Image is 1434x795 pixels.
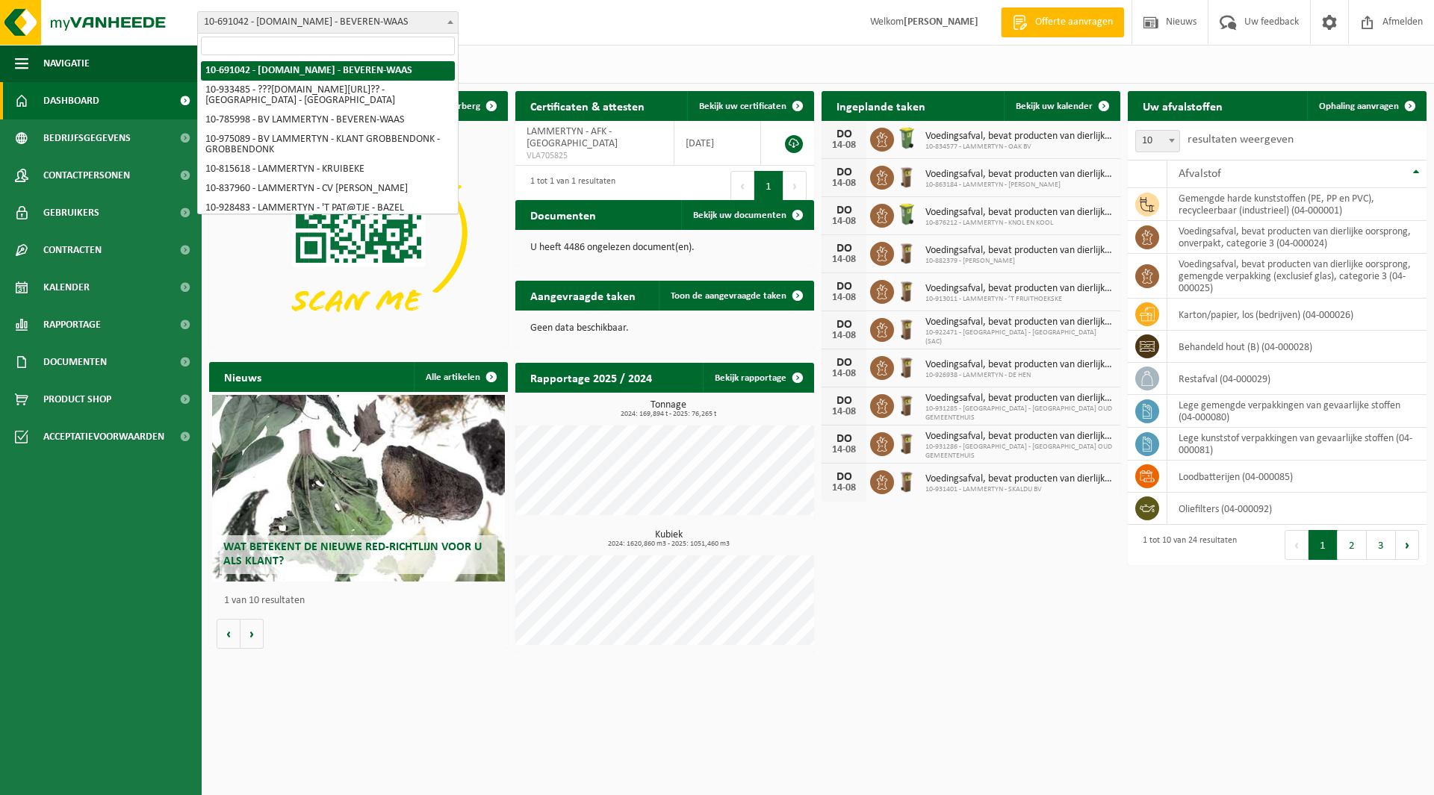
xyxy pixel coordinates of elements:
img: WB-0140-HPE-BN-01 [894,430,919,455]
button: 2 [1338,530,1367,560]
div: DO [829,166,859,178]
td: voedingsafval, bevat producten van dierlijke oorsprong, gemengde verpakking (exclusief glas), cat... [1167,254,1427,299]
a: Alle artikelen [414,362,506,392]
span: Bekijk uw certificaten [699,102,786,111]
div: 14-08 [829,178,859,189]
h2: Nieuws [209,362,276,391]
span: 10-863184 - LAMMERTYN - [PERSON_NAME] [925,181,1113,190]
div: 14-08 [829,407,859,417]
div: 1 tot 1 van 1 resultaten [523,169,615,202]
div: 14-08 [829,369,859,379]
span: 10-926938 - LAMMERTYN - DE HEN [925,371,1113,380]
span: Ophaling aanvragen [1319,102,1399,111]
span: Kalender [43,269,90,306]
div: DO [829,471,859,483]
span: Contactpersonen [43,157,130,194]
td: karton/papier, los (bedrijven) (04-000026) [1167,299,1427,331]
span: Toon de aangevraagde taken [671,291,786,301]
li: 10-928483 - LAMMERTYN - 'T PAT@TJE - BAZEL [201,199,455,218]
span: 2024: 169,894 t - 2025: 76,265 t [523,411,814,418]
div: 14-08 [829,140,859,151]
button: 3 [1367,530,1396,560]
span: Bedrijfsgegevens [43,119,131,157]
h2: Aangevraagde taken [515,281,651,310]
label: resultaten weergeven [1188,134,1294,146]
td: voedingsafval, bevat producten van dierlijke oorsprong, onverpakt, categorie 3 (04-000024) [1167,221,1427,254]
span: 10-834577 - LAMMERTYN - OAK BV [925,143,1113,152]
div: DO [829,357,859,369]
strong: [PERSON_NAME] [904,16,978,28]
span: Wat betekent de nieuwe RED-richtlijn voor u als klant? [223,541,482,567]
span: Bekijk uw documenten [693,211,786,220]
span: Voedingsafval, bevat producten van dierlijke oorsprong, onverpakt, categorie 3 [925,359,1113,371]
button: Previous [1285,530,1309,560]
li: 10-975089 - BV LAMMERTYN - KLANT GROBBENDONK - GROBBENDONK [201,130,455,160]
a: Bekijk uw certificaten [687,91,813,121]
img: WB-0140-HPE-BN-01 [894,278,919,303]
span: Voedingsafval, bevat producten van dierlijke oorsprong, onverpakt, categorie 3 [925,131,1113,143]
span: Afvalstof [1179,168,1221,180]
img: Download de VHEPlus App [209,121,508,345]
div: DO [829,281,859,293]
a: Wat betekent de nieuwe RED-richtlijn voor u als klant? [212,395,505,582]
span: Documenten [43,343,107,381]
button: Next [1396,530,1419,560]
li: 10-933485 - ???[DOMAIN_NAME][URL]?? - [GEOGRAPHIC_DATA] - [GEOGRAPHIC_DATA] [201,81,455,110]
span: 10-931286 - [GEOGRAPHIC_DATA] - [GEOGRAPHIC_DATA] OUD GEMEENTEHUIS [925,443,1113,461]
td: oliefilters (04-000092) [1167,493,1427,525]
span: LAMMERTYN - AFK - [GEOGRAPHIC_DATA] [527,126,618,149]
img: WB-0140-HPE-BN-01 [894,468,919,493]
span: 10 [1135,130,1180,152]
span: Voedingsafval, bevat producten van dierlijke oorsprong, onverpakt, categorie 3 [925,473,1113,485]
span: 10-922471 - [GEOGRAPHIC_DATA] - [GEOGRAPHIC_DATA] (SAC) [925,328,1113,346]
div: DO [829,433,859,445]
img: WB-0140-HPE-BN-01 [894,392,919,417]
a: Offerte aanvragen [1001,7,1124,37]
h3: Kubiek [523,530,814,548]
img: WB-0140-HPE-GN-50 [894,125,919,151]
a: Toon de aangevraagde taken [659,281,813,311]
span: Navigatie [43,45,90,82]
li: 10-815618 - LAMMERTYN - KRUIBEKE [201,160,455,179]
button: 1 [754,171,783,201]
h2: Rapportage 2025 / 2024 [515,363,667,392]
img: WB-0140-HPE-GN-50 [894,202,919,227]
a: Bekijk rapportage [703,363,813,393]
button: 1 [1309,530,1338,560]
div: 14-08 [829,293,859,303]
div: 1 tot 10 van 24 resultaten [1135,529,1237,561]
button: Volgende [240,619,264,649]
p: 1 van 10 resultaten [224,596,500,606]
span: 10-913011 - LAMMERTYN - ’T FRUITHOEKSKE [925,295,1113,304]
td: gemengde harde kunststoffen (PE, PP en PVC), recycleerbaar (industrieel) (04-000001) [1167,188,1427,221]
div: 14-08 [829,331,859,341]
div: 14-08 [829,483,859,493]
h3: Tonnage [523,400,814,418]
a: Bekijk uw kalender [1004,91,1119,121]
span: 10-691042 - LAMMERTYN.NET - BEVEREN-WAAS [198,12,458,33]
span: Product Shop [43,381,111,418]
span: Voedingsafval, bevat producten van dierlijke oorsprong, onverpakt, categorie 3 [925,283,1113,295]
div: DO [829,128,859,140]
span: Gebruikers [43,194,99,231]
p: U heeft 4486 ongelezen document(en). [530,243,799,253]
span: Dashboard [43,82,99,119]
span: 10-876212 - LAMMERTYN - KNOL EN KOOL [925,219,1113,228]
button: Previous [730,171,754,201]
img: WB-0140-HPE-BN-01 [894,316,919,341]
li: 10-691042 - [DOMAIN_NAME] - BEVEREN-WAAS [201,61,455,81]
li: 10-785998 - BV LAMMERTYN - BEVEREN-WAAS [201,110,455,130]
span: Bekijk uw kalender [1016,102,1093,111]
span: 10-882379 - [PERSON_NAME] [925,257,1113,266]
span: 2024: 1620,860 m3 - 2025: 1051,460 m3 [523,540,814,548]
div: 14-08 [829,216,859,227]
img: WB-0140-HPE-BN-01 [894,354,919,379]
div: DO [829,395,859,407]
td: [DATE] [674,121,761,166]
button: Verberg [435,91,506,121]
h2: Documenten [515,200,611,229]
span: Voedingsafval, bevat producten van dierlijke oorsprong, onverpakt, categorie 3 [925,317,1113,328]
span: Acceptatievoorwaarden [43,418,164,455]
span: Voedingsafval, bevat producten van dierlijke oorsprong, onverpakt, categorie 3 [925,245,1113,257]
a: Ophaling aanvragen [1307,91,1425,121]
